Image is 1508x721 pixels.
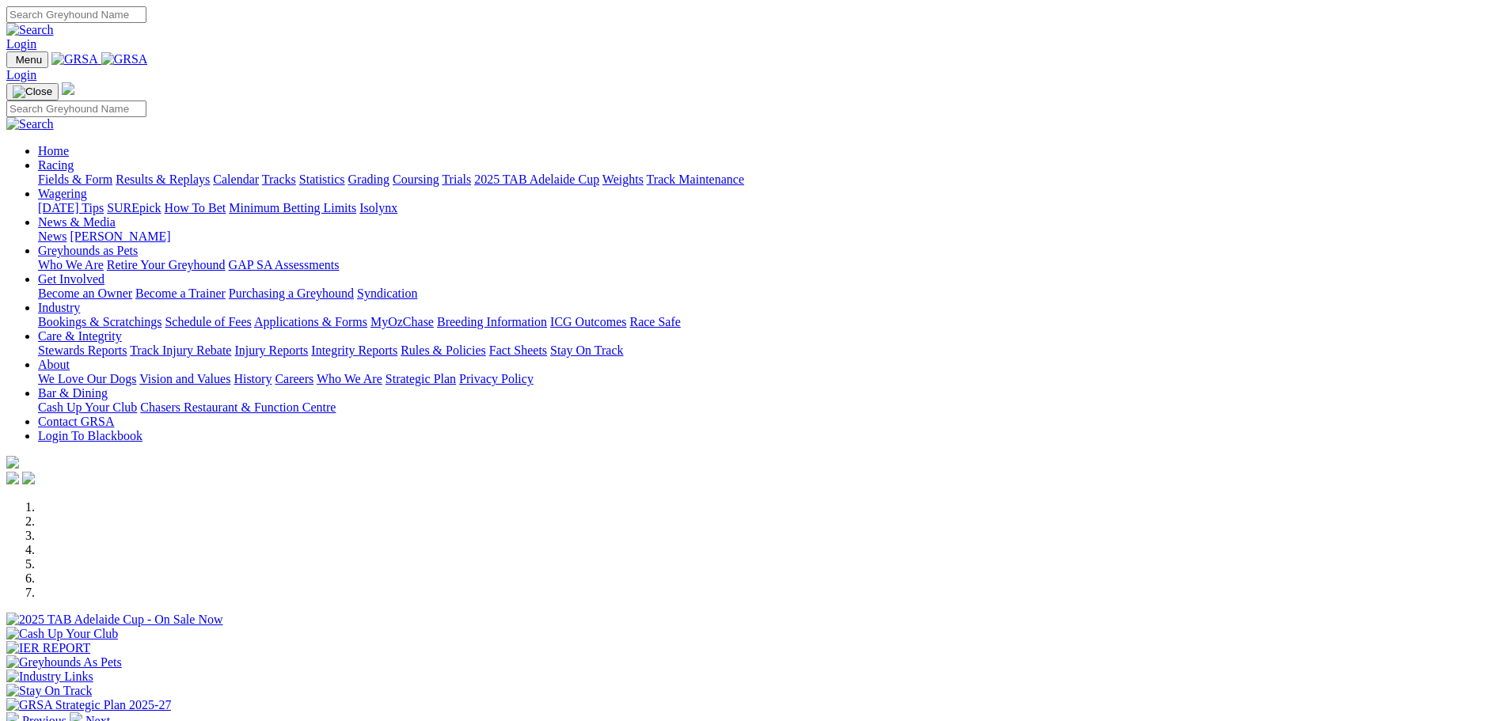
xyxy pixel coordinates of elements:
img: Close [13,85,52,98]
a: Who We Are [317,372,382,385]
a: Stay On Track [550,343,623,357]
a: Strategic Plan [386,372,456,385]
a: ICG Outcomes [550,315,626,328]
div: Care & Integrity [38,343,1502,358]
input: Search [6,101,146,117]
a: [PERSON_NAME] [70,230,170,243]
img: Search [6,117,54,131]
button: Toggle navigation [6,83,59,101]
a: Coursing [393,173,439,186]
a: Rules & Policies [401,343,486,357]
a: Tracks [262,173,296,186]
span: Menu [16,54,42,66]
button: Toggle navigation [6,51,48,68]
a: Schedule of Fees [165,315,251,328]
img: logo-grsa-white.png [6,456,19,469]
a: Cash Up Your Club [38,400,137,414]
a: Careers [275,372,313,385]
div: Greyhounds as Pets [38,258,1502,272]
a: Isolynx [359,201,397,214]
img: Stay On Track [6,684,92,698]
div: Wagering [38,201,1502,215]
a: Become a Trainer [135,287,226,300]
a: Purchasing a Greyhound [229,287,354,300]
div: Racing [38,173,1502,187]
a: Track Maintenance [647,173,744,186]
a: Stewards Reports [38,343,127,357]
a: Industry [38,301,80,314]
img: logo-grsa-white.png [62,82,74,95]
div: Get Involved [38,287,1502,301]
a: Fact Sheets [489,343,547,357]
a: Results & Replays [116,173,210,186]
img: Industry Links [6,670,93,684]
div: Bar & Dining [38,400,1502,415]
input: Search [6,6,146,23]
a: Login [6,37,36,51]
a: Injury Reports [234,343,308,357]
img: twitter.svg [22,472,35,484]
a: Login [6,68,36,82]
div: About [38,372,1502,386]
div: News & Media [38,230,1502,244]
a: Greyhounds as Pets [38,244,138,257]
img: GRSA Strategic Plan 2025-27 [6,698,171,712]
a: [DATE] Tips [38,201,104,214]
a: We Love Our Dogs [38,372,136,385]
a: Login To Blackbook [38,429,142,442]
div: Industry [38,315,1502,329]
img: Greyhounds As Pets [6,655,122,670]
a: Weights [602,173,644,186]
a: Calendar [213,173,259,186]
a: Wagering [38,187,87,200]
img: GRSA [101,52,148,66]
a: Bar & Dining [38,386,108,400]
a: Applications & Forms [254,315,367,328]
a: Syndication [357,287,417,300]
a: Fields & Form [38,173,112,186]
a: Racing [38,158,74,172]
a: Contact GRSA [38,415,114,428]
a: 2025 TAB Adelaide Cup [474,173,599,186]
a: Become an Owner [38,287,132,300]
a: History [234,372,272,385]
a: About [38,358,70,371]
a: News & Media [38,215,116,229]
a: Home [38,144,69,157]
a: Track Injury Rebate [130,343,231,357]
img: facebook.svg [6,472,19,484]
a: Race Safe [629,315,680,328]
a: News [38,230,66,243]
img: Search [6,23,54,37]
a: How To Bet [165,201,226,214]
a: Vision and Values [139,372,230,385]
a: Privacy Policy [459,372,534,385]
a: Minimum Betting Limits [229,201,356,214]
a: Trials [442,173,471,186]
a: GAP SA Assessments [229,258,340,271]
a: Chasers Restaurant & Function Centre [140,400,336,414]
a: Grading [348,173,389,186]
img: IER REPORT [6,641,90,655]
a: Get Involved [38,272,104,286]
a: Breeding Information [437,315,547,328]
img: GRSA [51,52,98,66]
a: Integrity Reports [311,343,397,357]
a: MyOzChase [370,315,434,328]
a: SUREpick [107,201,161,214]
a: Bookings & Scratchings [38,315,161,328]
a: Retire Your Greyhound [107,258,226,271]
a: Care & Integrity [38,329,122,343]
img: Cash Up Your Club [6,627,118,641]
a: Statistics [299,173,345,186]
img: 2025 TAB Adelaide Cup - On Sale Now [6,613,223,627]
a: Who We Are [38,258,104,271]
